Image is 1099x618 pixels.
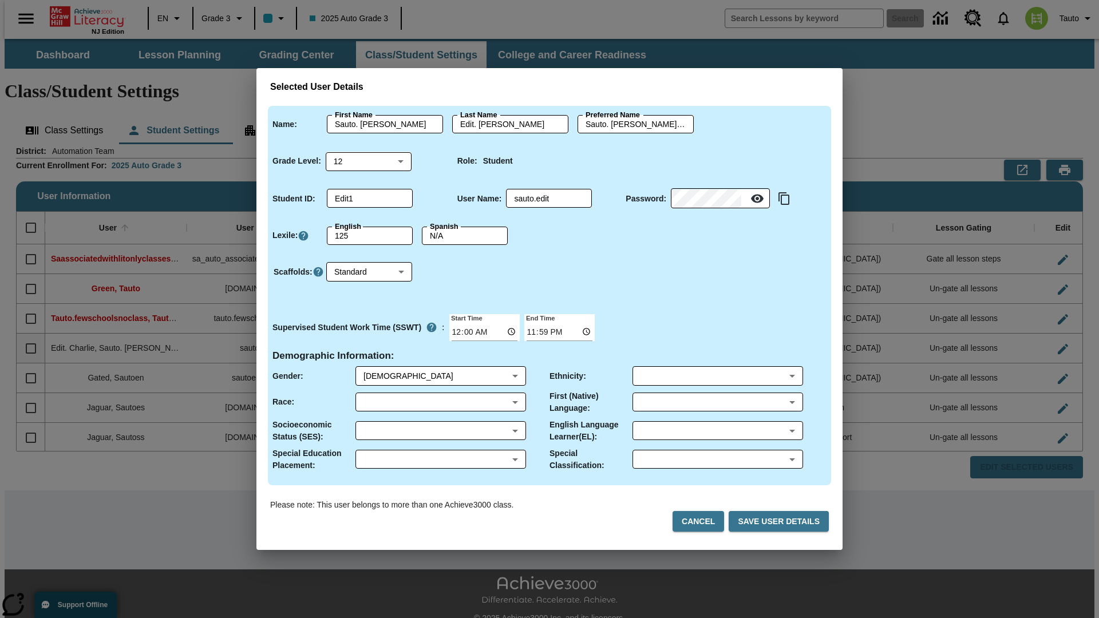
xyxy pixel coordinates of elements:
[746,187,769,210] button: Reveal Password
[673,511,724,532] button: Cancel
[549,419,632,443] p: English Language Learner(EL) :
[272,447,355,472] p: Special Education Placement :
[274,266,313,278] p: Scaffolds :
[549,370,586,382] p: Ethnicity :
[729,511,829,532] button: Save User Details
[272,193,315,205] p: Student ID :
[326,152,412,171] div: 12
[298,230,309,241] a: Click here to know more about Lexiles, Will open in new tab
[327,189,413,208] div: Student ID
[272,350,394,362] h4: Demographic Information :
[421,317,442,338] button: Supervised Student Work Time is the timeframe when students can take LevelSet and when lessons ar...
[335,110,373,120] label: First Name
[460,110,497,120] label: Last Name
[326,152,412,171] div: Grade Level
[313,266,324,278] button: Click here to know more about Scaffolds
[272,419,355,443] p: Socioeconomic Status (SES) :
[335,221,361,232] label: English
[272,317,445,338] div: :
[524,313,555,322] label: End Time
[774,189,794,208] button: Copy text to clipboard
[671,189,770,208] div: Password
[457,155,477,167] p: Role :
[586,110,640,120] label: Preferred Name
[272,396,294,408] p: Race :
[270,82,829,93] h3: Selected User Details
[326,263,412,282] div: Scaffolds
[626,193,666,205] p: Password :
[549,390,632,414] p: First (Native) Language :
[272,322,421,334] p: Supervised Student Work Time (SSWT)
[270,499,513,511] p: Please note: This user belongs to more than one Achieve3000 class.
[506,189,592,208] div: User Name
[272,155,321,167] p: Grade Level :
[363,370,508,382] div: Male
[272,118,297,130] p: Name :
[549,447,632,472] p: Special Classification :
[326,263,412,282] div: Standard
[449,313,483,322] label: Start Time
[272,229,298,241] p: Lexile :
[457,193,502,205] p: User Name :
[430,221,458,232] label: Spanish
[483,155,513,167] p: Student
[272,370,303,382] p: Gender :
